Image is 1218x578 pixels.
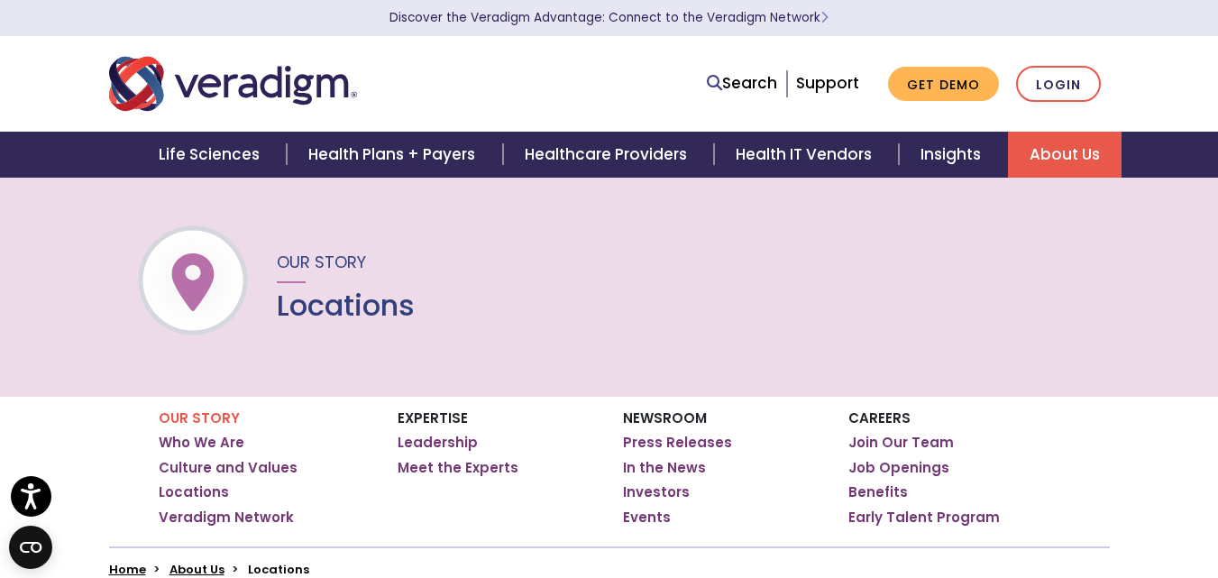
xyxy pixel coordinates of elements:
a: About Us [1008,132,1122,178]
h1: Locations [277,289,415,323]
a: Join Our Team [848,434,954,452]
a: Job Openings [848,459,949,477]
img: Veradigm logo [109,54,357,114]
span: Our Story [277,251,366,273]
a: Health Plans + Payers [287,132,502,178]
a: Press Releases [623,434,732,452]
a: Events [623,509,671,527]
a: Health IT Vendors [714,132,899,178]
a: Healthcare Providers [503,132,714,178]
a: Home [109,561,146,578]
a: Insights [899,132,1008,178]
a: Get Demo [888,67,999,102]
a: Locations [159,483,229,501]
a: Who We Are [159,434,244,452]
a: Support [796,72,859,94]
button: Open CMP widget [9,526,52,569]
a: About Us [169,561,224,578]
a: Culture and Values [159,459,298,477]
a: Discover the Veradigm Advantage: Connect to the Veradigm NetworkLearn More [389,9,829,26]
a: Benefits [848,483,908,501]
span: Learn More [820,9,829,26]
a: Leadership [398,434,478,452]
a: Early Talent Program [848,509,1000,527]
a: Meet the Experts [398,459,518,477]
a: Investors [623,483,690,501]
a: Search [707,71,777,96]
a: Veradigm Network [159,509,294,527]
a: In the News [623,459,706,477]
a: Login [1016,66,1101,103]
a: Life Sciences [137,132,287,178]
